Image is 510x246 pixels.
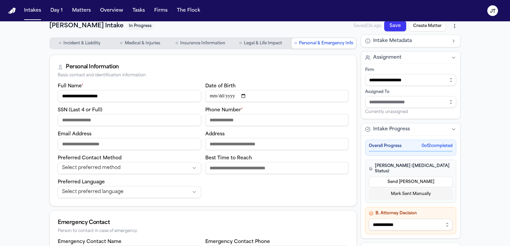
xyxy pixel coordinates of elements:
[48,5,65,17] button: Day 1
[58,114,201,126] input: SSN
[292,38,356,49] button: Go to Personal & Emergency Info
[58,156,121,161] label: Preferred Contact Method
[294,40,297,47] span: ○
[63,41,100,46] span: Incident & Liability
[205,138,349,150] input: Address
[205,114,349,126] input: Phone number
[205,162,349,174] input: Best time to reach
[369,211,453,216] h4: B. Attorney Decision
[373,38,412,44] span: Intake Metadata
[66,63,119,71] div: Personal Information
[369,189,453,199] button: Mark Sent Manually
[205,84,236,89] label: Date of Birth
[369,177,453,187] button: Send [PERSON_NAME]
[180,41,225,46] span: Insurance Information
[205,132,225,137] label: Address
[244,41,282,46] span: Legal & Life Impact
[409,21,446,31] button: Create Matter
[361,35,460,47] button: Intake Metadata
[58,239,121,244] label: Emergency Contact Name
[365,89,456,95] div: Assigned To
[361,123,460,135] button: Intake Progress
[365,96,456,108] input: Assign to staff member
[58,229,348,234] div: Person to contact in case of emergency
[369,163,453,174] h4: [PERSON_NAME] ([MEDICAL_DATA] Status)
[231,38,290,49] button: Go to Legal & Life Impact
[373,54,402,61] span: Assignment
[8,8,16,14] img: Finch Logo
[97,5,126,17] button: Overview
[205,239,270,244] label: Emergency Contact Phone
[58,73,348,78] div: Basic contact and identification information
[365,74,456,86] input: Select firm
[21,5,44,17] button: Intakes
[373,126,410,133] span: Intake Progress
[299,41,353,46] span: Personal & Emergency Info
[120,40,122,47] span: ○
[175,40,178,47] span: ○
[205,156,252,161] label: Best Time to Reach
[353,23,381,29] span: Saved 23s ago
[125,41,160,46] span: Medical & Injuries
[369,143,402,149] span: Overall Progress
[205,90,349,102] input: Date of birth
[384,21,406,31] button: Save
[59,40,61,47] span: ○
[365,67,456,73] div: Firm
[152,5,170,17] button: Firms
[8,8,16,14] a: Home
[58,132,91,137] label: Email Address
[130,5,148,17] button: Tasks
[239,40,242,47] span: ○
[69,5,93,17] button: Matters
[205,108,243,113] label: Phone Number
[58,90,201,102] input: Full name
[422,143,453,149] span: 0 of 2 completed
[365,109,408,115] span: Currently unassigned
[58,180,105,185] label: Preferred Language
[174,5,203,17] button: The Flock
[126,22,154,30] span: In Progress
[58,84,83,89] label: Full Name
[58,138,201,150] input: Email address
[58,108,102,113] label: SSN (Last 4 or Full)
[58,219,348,227] div: Emergency Contact
[110,38,170,49] button: Go to Medical & Injuries
[50,38,109,49] button: Go to Incident & Liability
[49,21,123,31] h1: [PERSON_NAME] Intake
[449,20,461,32] button: More actions
[361,52,460,64] button: Assignment
[171,38,230,49] button: Go to Insurance Information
